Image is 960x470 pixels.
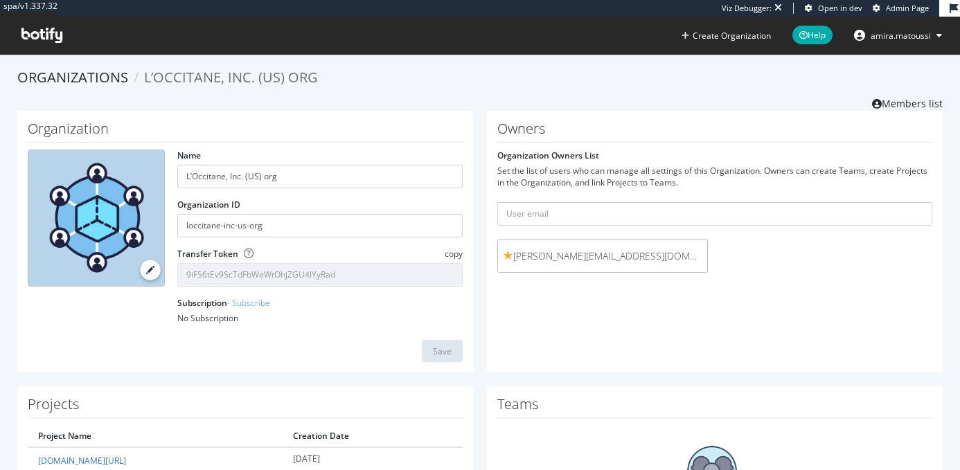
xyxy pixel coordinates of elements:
[497,397,932,418] h1: Teams
[28,397,463,418] h1: Projects
[28,425,283,447] th: Project Name
[818,3,862,13] span: Open in dev
[177,248,238,260] label: Transfer Token
[177,214,463,237] input: Organization ID
[177,165,463,188] input: name
[17,68,943,88] ol: breadcrumbs
[722,3,772,14] div: Viz Debugger:
[177,150,201,161] label: Name
[871,30,931,42] span: amira.matoussi
[497,165,932,188] div: Set the list of users who can manage all settings of this Organization. Owners can create Teams, ...
[177,297,270,309] label: Subscription
[283,425,463,447] th: Creation Date
[873,3,929,14] a: Admin Page
[227,297,270,309] a: - Subscribe
[177,199,240,210] label: Organization ID
[177,312,463,324] div: No Subscription
[433,345,452,357] div: Save
[17,68,128,87] a: Organizations
[886,3,929,13] span: Admin Page
[38,455,126,467] a: [DOMAIN_NAME][URL]
[28,121,463,143] h1: Organization
[872,93,943,111] a: Members list
[843,24,953,46] button: amira.matoussi
[504,249,702,263] span: [PERSON_NAME][EMAIL_ADDRESS][DOMAIN_NAME]
[422,340,463,362] button: Save
[792,26,833,44] span: Help
[497,121,932,143] h1: Owners
[497,150,599,161] label: Organization Owners List
[681,29,772,42] button: Create Organization
[805,3,862,14] a: Open in dev
[445,248,463,260] span: copy
[497,202,932,226] input: User email
[144,68,318,87] span: L’Occitane, Inc. (US) org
